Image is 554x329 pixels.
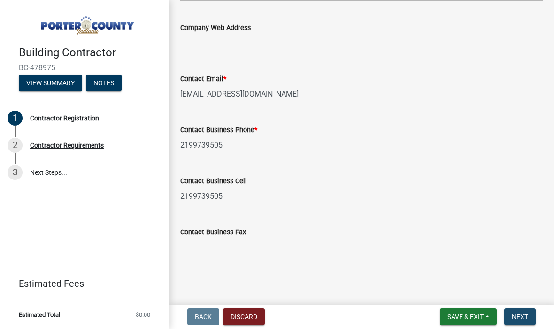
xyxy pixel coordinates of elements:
span: Estimated Total [19,312,60,318]
a: Estimated Fees [8,274,154,293]
div: Contractor Requirements [30,142,104,149]
span: Next [512,313,528,321]
div: 3 [8,165,23,180]
div: 2 [8,138,23,153]
label: Company Web Address [180,25,251,31]
button: Next [504,308,536,325]
button: Discard [223,308,265,325]
div: 1 [8,111,23,126]
h4: Building Contractor [19,46,162,60]
span: $0.00 [136,312,150,318]
wm-modal-confirm: Summary [19,80,82,87]
label: Contact Email [180,76,226,82]
span: Save & Exit [447,313,484,321]
button: Notes [86,75,122,91]
span: BC-478975 [19,63,150,72]
div: Contractor Registration [30,115,99,121]
img: Porter County, Indiana [19,10,154,36]
label: Contact Business Cell [180,178,247,185]
button: Back [187,308,219,325]
button: Save & Exit [440,308,497,325]
label: Contact Business Phone [180,127,257,134]
button: View Summary [19,75,82,91]
span: Back [195,313,212,321]
label: Contact Business Fax [180,229,246,236]
wm-modal-confirm: Notes [86,80,122,87]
